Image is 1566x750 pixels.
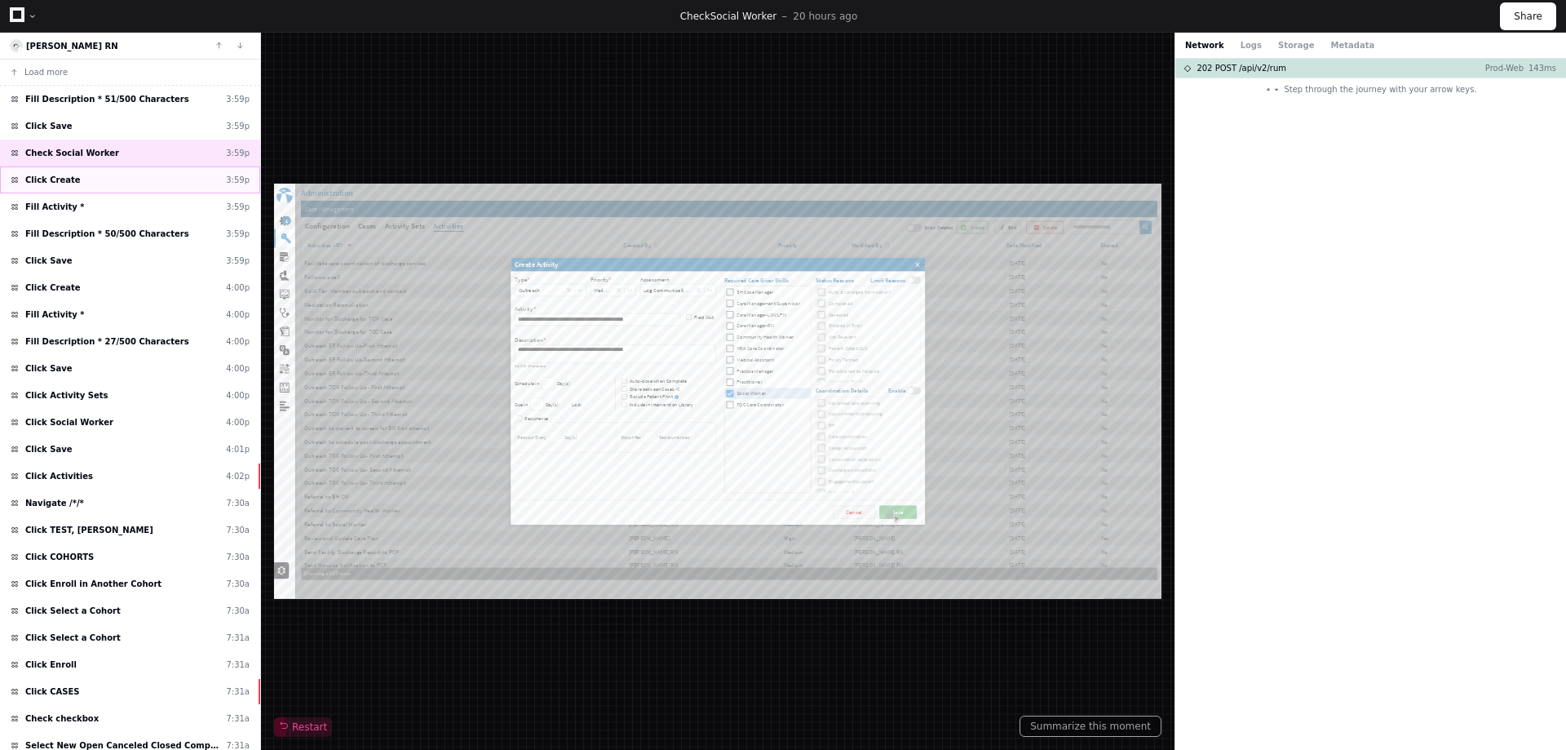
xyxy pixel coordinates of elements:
span: Medical Assistant [912,340,984,353]
span: Fill Description * 50/500 Characters [25,228,189,240]
div: 7:30a [226,524,250,536]
div: 7:30a [226,605,250,617]
span: HRA Care Coordinator [912,318,1006,331]
span: Engagement support [1092,580,1181,592]
button: Cancel [1101,634,1184,660]
div: 3:59p [226,201,250,213]
span: Click Activity Sets [25,389,108,402]
span: Limit Reasons [1175,183,1245,197]
div: 7:31a [226,659,250,671]
span: Check Social Worker [25,147,119,159]
div: 1 [15,64,33,82]
button: Network [1185,39,1224,51]
span: 202 POST /api/v2/rum [1197,62,1286,74]
span: Care Management Supervisor [912,229,1036,242]
div: 7:30a [226,497,250,509]
span: Click Enroll [25,659,77,671]
span: Discharge instructions [1092,558,1186,570]
span: Toggle select row [882,331,914,363]
button: Storage [1278,39,1314,51]
span: Practice Manager [912,362,984,375]
span: Toggle select row [882,375,914,407]
span: Click CASES [25,686,80,698]
span: [PERSON_NAME] RN [26,42,118,51]
span: Day(s) [557,388,583,400]
span: Fill Description * 51/500 Characters [25,93,189,105]
span: BH [1092,469,1104,482]
span: Click Save [25,443,73,455]
span: Enable [1210,401,1245,415]
div: 3:59p [226,147,250,159]
div: 4:02p [226,470,250,482]
div: Medium [630,203,660,217]
div: 4:01p [226,443,250,455]
span: Check checkbox [25,712,99,725]
button: Logs [1241,39,1262,51]
div: 7:31a [226,686,250,698]
img: 10.svg [11,41,22,51]
span: Care Manager-LVN/LPN [912,251,1010,264]
span: Click TEST, [PERSON_NAME] [25,524,153,536]
span: Entered in Error [1092,274,1158,286]
span: Check [680,11,710,22]
p: Priority [619,181,713,197]
p: Type [475,181,616,197]
span: Care Manager-RN [912,274,985,286]
span: Consultation/escalation [1092,536,1195,548]
p: Description [475,301,870,317]
div: 7:31a [226,632,250,644]
div: 3:59p [226,255,250,267]
span: Fill Activity * [25,201,84,213]
div: 4:00p [226,362,250,375]
span: TOC Care Coordinator [912,429,1005,442]
span: Click Save [25,120,73,132]
button: Metadata [1330,39,1374,51]
span: Status Reasons [1067,183,1142,197]
div: 4:00p [226,335,250,348]
span: Schedule in [475,388,523,400]
span: Restart [279,721,327,734]
p: 51 /500 Characters [475,353,870,364]
div: 4:00p [226,416,250,428]
span: Click Enroll in Another Cohort [25,578,161,590]
div: 3:59p [226,174,250,186]
span: Load more [24,66,68,78]
span: Share between Cases [701,398,788,411]
div: Outreach [482,203,524,217]
span: Deceased [1092,251,1132,264]
div: Create Activity [475,146,560,173]
span: Transitioned to Hospice [1092,362,1192,375]
span: Toggle select row [882,419,914,451]
span: Toggle select row [882,286,914,318]
span: Not Relevant [1092,296,1148,308]
span: Click Select a Cohort [25,632,121,644]
span: Recurrence [494,456,541,468]
div: 4:00p [226,282,250,294]
button: Summarize this moment [1020,716,1161,737]
span: Navigate /*/* [25,497,84,509]
span: Fill Activity * [25,308,84,321]
span: Click Save [25,255,73,267]
span: Include in Intervention Library [701,429,826,442]
span: Step through the journey with your arrow keys. [1284,83,1476,95]
p: 20 hours ago [793,10,857,23]
span: Toggle select row [882,264,914,296]
span: Coordination Details [1067,401,1170,415]
span: Completed [1092,229,1139,242]
span: Toggle select row [882,397,914,429]
p: Required Care Giver Skills [887,183,1059,197]
span: Field Visit [828,257,867,269]
span: Follow Up Care [1092,603,1157,615]
span: Patient Opted Out [1092,318,1168,331]
span: Lock [587,428,607,441]
div: 7:31a [226,712,250,725]
span: Day(s) [535,428,561,441]
span: Unable to Reach [1092,385,1161,397]
button: Restart [274,717,332,737]
span: Auto-close when Complete [701,383,813,395]
div: 3:59p [226,120,250,132]
span: Toggle select row [882,308,914,341]
div: 4:00p [226,308,250,321]
span: Auto discharged from cohort [1092,207,1214,220]
span: Exclude Patient Print [701,414,785,426]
